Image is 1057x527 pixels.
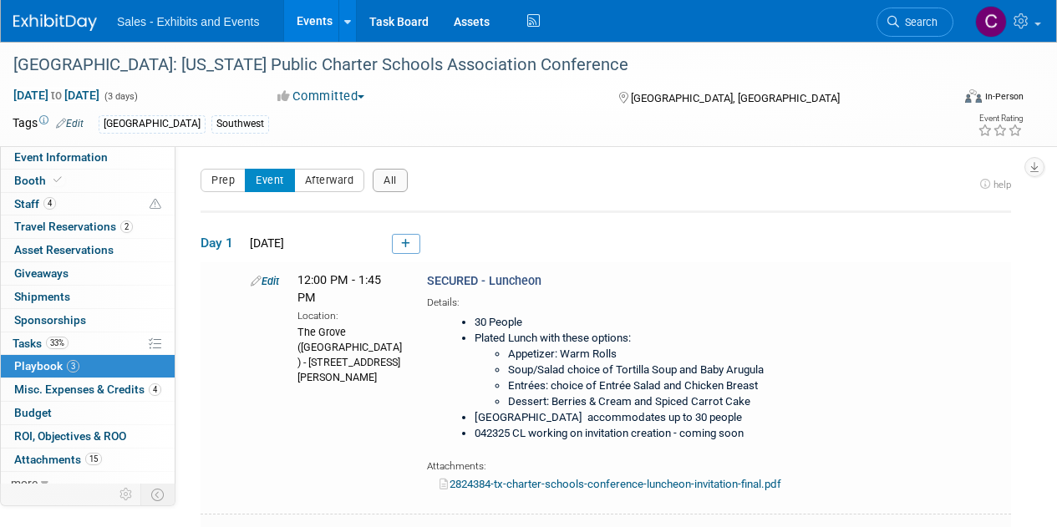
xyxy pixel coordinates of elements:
[1,262,175,285] a: Giveaways
[14,290,70,303] span: Shipments
[201,234,242,252] span: Day 1
[11,476,38,489] span: more
[14,174,65,187] span: Booth
[272,88,371,105] button: Committed
[103,91,138,102] span: (3 days)
[297,307,402,323] div: Location:
[1,286,175,308] a: Shipments
[993,179,1011,190] span: help
[251,275,279,287] a: Edit
[1,425,175,448] a: ROI, Objectives & ROO
[475,315,782,331] li: 30 People
[965,89,982,103] img: Format-Inperson.png
[8,50,938,80] div: [GEOGRAPHIC_DATA]: [US_STATE] Public Charter Schools Association Conference
[1,355,175,378] a: Playbook3
[475,331,782,347] li: Plated Lunch with these options:
[1,402,175,424] a: Budget
[14,453,102,466] span: Attachments
[1,215,175,238] a: Travel Reservations2
[14,406,52,419] span: Budget
[1,309,175,332] a: Sponsorships
[13,337,69,350] span: Tasks
[427,291,790,310] div: Details:
[1,146,175,169] a: Event Information
[984,90,1024,103] div: In-Person
[14,197,56,210] span: Staff
[899,16,938,28] span: Search
[876,87,1024,112] div: Event Format
[14,383,161,396] span: Misc. Expenses & Credits
[14,359,79,372] span: Playbook
[67,360,79,372] span: 3
[508,394,782,410] li: Dessert: Berries & Cream and Spiced Carrot Cake
[150,197,161,212] span: Potential Scheduling Conflict -- at least one attendee is tagged in another overlapping event.
[141,484,175,505] td: Toggle Event Tabs
[1,448,175,471] a: Attachments15
[978,114,1023,123] div: Event Rating
[1,332,175,355] a: Tasks33%
[297,273,381,304] span: 12:00 PM - 1:45 PM
[112,484,141,505] td: Personalize Event Tab Strip
[373,169,408,192] button: All
[56,118,84,129] a: Edit
[14,243,114,256] span: Asset Reservations
[297,323,402,385] div: The Grove ([GEOGRAPHIC_DATA]) - [STREET_ADDRESS][PERSON_NAME]
[14,313,86,327] span: Sponsorships
[85,453,102,465] span: 15
[1,378,175,401] a: Misc. Expenses & Credits4
[508,347,782,362] li: Appetizer: Warm Rolls
[48,89,64,102] span: to
[117,15,259,28] span: Sales - Exhibits and Events
[13,88,100,103] span: [DATE] [DATE]
[211,115,269,133] div: Southwest
[245,169,295,192] button: Event
[120,220,133,233] span: 2
[475,426,782,442] li: 042325 CL working on invitation creation - coming soon
[1,193,175,215] a: Staff4
[1,170,175,192] a: Booth
[508,362,782,378] li: Soup/Salad choice of Tortilla Soup and Baby Arugula
[427,457,790,474] div: Attachments:
[14,150,108,164] span: Event Information
[43,197,56,210] span: 4
[14,266,69,280] span: Giveaways
[14,429,126,443] span: ROI, Objectives & ROO
[53,175,62,185] i: Booth reservation complete
[245,236,284,250] span: [DATE]
[14,220,133,233] span: Travel Reservations
[294,169,365,192] button: Afterward
[475,410,782,426] li: [GEOGRAPHIC_DATA] accommodates up to 30 people
[201,169,246,192] button: Prep
[440,478,781,490] a: 2824384-tx-charter-schools-conference-luncheon-invitation-final.pdf
[149,383,161,396] span: 4
[46,337,69,349] span: 33%
[631,92,840,104] span: [GEOGRAPHIC_DATA], [GEOGRAPHIC_DATA]
[427,274,541,288] span: SECURED - Luncheon
[877,8,953,37] a: Search
[1,472,175,494] a: more
[13,14,97,31] img: ExhibitDay
[975,6,1007,38] img: Christine Lurz
[13,114,84,134] td: Tags
[508,378,782,394] li: Entrées: choice of Entrée Salad and Chicken Breast
[1,239,175,261] a: Asset Reservations
[99,115,206,133] div: [GEOGRAPHIC_DATA]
